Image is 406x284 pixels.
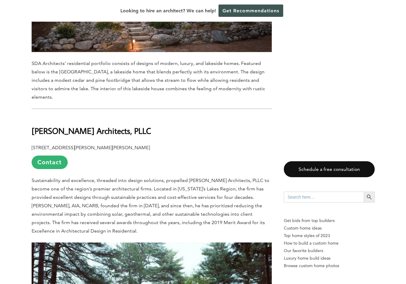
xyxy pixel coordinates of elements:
[290,241,399,277] iframe: Drift Widget Chat Controller
[284,224,375,232] a: Custom home ideas
[218,5,283,17] a: Get Recommendations
[32,156,68,169] a: Contact
[366,194,373,200] svg: Search
[284,247,375,255] a: Our favorite builders
[284,255,375,262] a: Luxury home build ideas
[284,192,364,202] input: Search here...
[284,239,375,247] a: How to build a custom home
[32,177,269,234] span: Sustainability and excellence, threaded into design solutions, propelled [PERSON_NAME] Architects...
[284,262,375,270] a: Browse custom home photos
[32,145,150,150] b: [STREET_ADDRESS][PERSON_NAME][PERSON_NAME]
[32,60,265,100] span: SDA Architects’ residential portfolio consists of designs of modern, luxury, and lakeside homes. ...
[284,232,375,239] a: Top home styles of 2023
[284,217,375,224] p: Get bids from top builders
[32,125,151,136] b: [PERSON_NAME] Architects, PLLC
[284,161,375,177] a: Schedule a free consultation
